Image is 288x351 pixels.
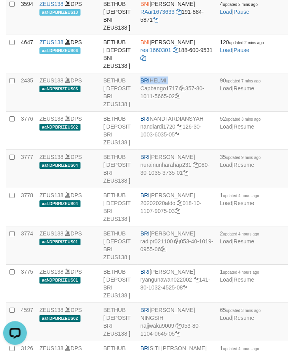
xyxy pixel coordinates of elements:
[175,330,180,337] a: Copy 053801104064505 to clipboard
[140,269,150,275] span: BRI
[137,226,217,265] td: [PERSON_NAME] 053-40-1019-0955-06
[18,73,36,112] td: 2435
[220,85,232,91] a: Load
[234,85,254,91] a: Resume
[234,276,254,283] a: Resume
[137,303,217,341] td: [PERSON_NAME] NINGSIH 053-80-1104-0645-05
[140,1,150,7] span: BNI
[140,77,150,84] span: BRI
[100,73,137,112] td: BETHUB [ DEPOSIT BRI ZEUS138 ]
[18,150,36,188] td: 3777
[137,112,217,150] td: NANDI ARDIANSYAH 126-30-1003-6035-05
[18,226,36,265] td: 3774
[226,79,261,83] span: updated 7 mins ago
[36,265,100,303] td: DPS
[234,238,254,245] a: Resume
[140,307,150,313] span: BRI
[174,238,180,245] a: Copy radipr021100 to clipboard
[223,232,259,236] span: updated 4 hours ago
[140,162,191,168] a: nurainunharahap231
[226,155,261,160] span: updated 9 mins ago
[234,200,254,206] a: Resume
[234,47,249,53] a: Pause
[220,39,264,53] span: |
[100,150,137,188] td: BETHUB [ DEPOSIT BRI ZEUS138 ]
[183,284,188,291] a: Copy 141801032452508 to clipboard
[223,347,259,351] span: updated 4 hours ago
[39,192,64,198] a: ZEUS138
[100,265,137,303] td: BETHUB [ DEPOSIT BRI ZEUS138 ]
[140,230,150,237] span: BRI
[36,226,100,265] td: DPS
[36,35,100,73] td: DPS
[220,123,232,130] a: Load
[100,35,137,73] td: BETHUB [ DEPOSIT BNI ZEUS138 ]
[220,116,260,130] span: |
[220,192,259,198] span: 1
[220,238,232,245] a: Load
[177,200,182,206] a: Copy 20202020aldo to clipboard
[39,269,64,275] a: ZEUS138
[39,315,80,322] span: aaf-DPBRIZEUS02
[39,307,64,313] a: ZEUS138
[220,230,259,245] span: |
[223,194,259,198] span: updated 4 hours ago
[140,123,176,130] a: nandiardi1720
[100,188,137,226] td: BETHUB [ DEPOSIT BRI ZEUS138 ]
[39,39,64,45] a: ZEUS138
[220,276,232,283] a: Load
[39,162,80,169] span: aaf-DPBRIZEUS04
[220,9,232,15] a: Load
[180,85,185,91] a: Copy Capbango1717 to clipboard
[137,73,217,112] td: HELMI 357-80-1011-5665-02
[39,124,80,131] span: aaf-DPBRIZEUS02
[161,246,166,252] a: Copy 053401019095506 to clipboard
[220,39,264,45] span: 120
[39,239,80,245] span: aaf-DPBRIZEUS01
[100,226,137,265] td: BETHUB [ DEPOSIT BRI ZEUS138 ]
[229,41,264,45] span: updated 2 mins ago
[220,162,232,168] a: Load
[220,47,232,53] a: Load
[220,77,260,84] span: 90
[39,116,64,122] a: ZEUS138
[18,188,36,226] td: 3778
[18,265,36,303] td: 3775
[137,188,217,226] td: [PERSON_NAME] 018-10-1107-9075-03
[177,123,182,130] a: Copy nandiardi1720 to clipboard
[36,150,100,188] td: DPS
[220,269,259,275] span: 1
[220,307,260,313] span: 65
[226,308,261,313] span: updated 3 mins ago
[39,86,80,92] span: aaf-DPBRIZEUS03
[220,154,260,168] span: |
[140,323,174,329] a: najjwaku9009
[36,303,100,341] td: DPS
[140,55,146,61] a: Copy 1886009531 to clipboard
[176,323,181,329] a: Copy najjwaku9009 to clipboard
[36,188,100,226] td: DPS
[140,276,192,283] a: ryangunawan022002
[220,269,259,283] span: |
[226,117,261,121] span: updated 3 mins ago
[140,39,150,45] span: BNI
[223,2,258,7] span: updated 2 mins ago
[39,277,80,284] span: aaf-DPBRIZEUS01
[140,238,173,245] a: radipr021100
[140,192,150,198] span: BRI
[220,77,260,91] span: |
[172,47,178,53] a: Copy real1660301 to clipboard
[137,265,217,303] td: [PERSON_NAME] 141-80-1032-4525-08
[176,9,181,15] a: Copy RAar1673633 to clipboard
[36,112,100,150] td: DPS
[39,77,64,84] a: ZEUS138
[183,170,188,176] a: Copy 080301035373501 to clipboard
[39,1,64,7] a: ZEUS138
[140,116,150,122] span: BRI
[220,1,258,7] span: 4
[220,307,260,321] span: |
[100,112,137,150] td: BETHUB [ DEPOSIT BRI ZEUS138 ]
[39,9,80,16] span: aaf-DPBNIZEUS13
[234,315,254,321] a: Resume
[39,230,64,237] a: ZEUS138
